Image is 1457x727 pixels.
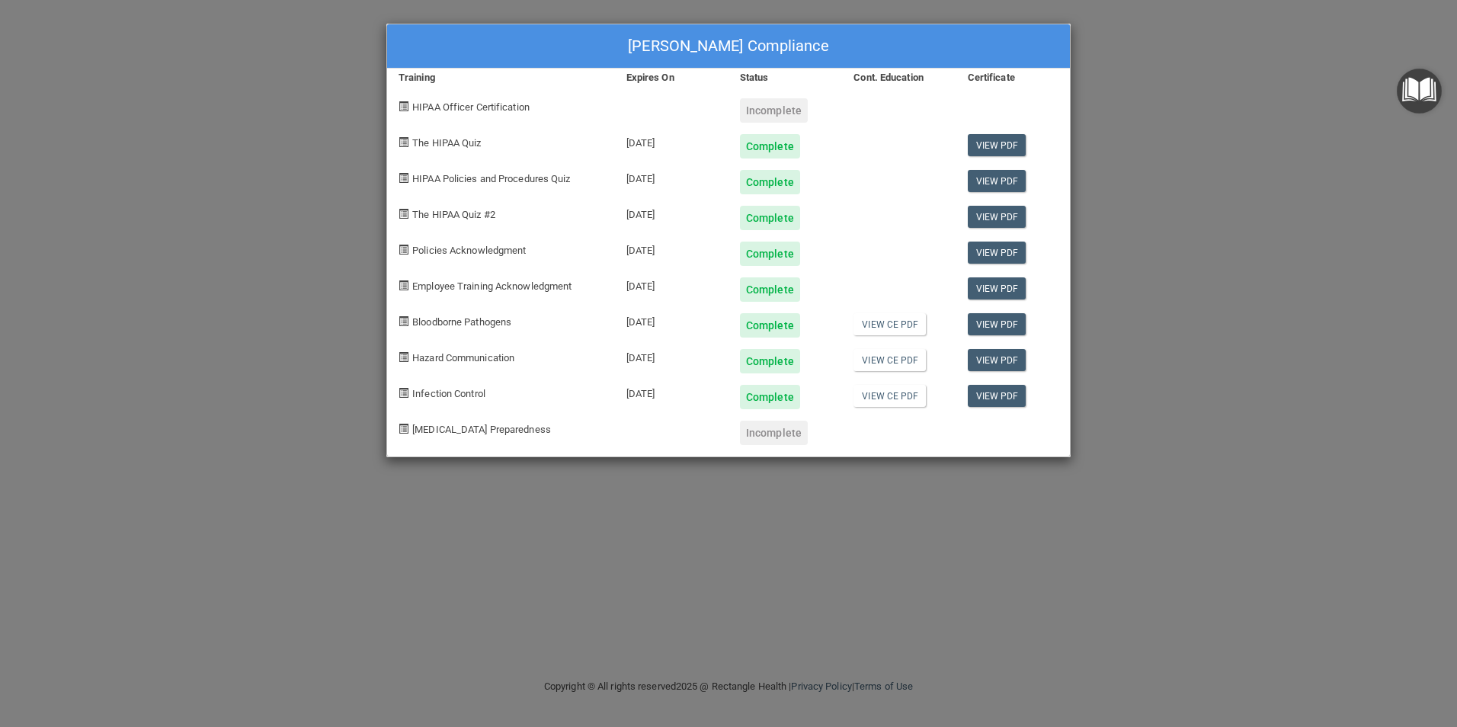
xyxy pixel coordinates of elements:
a: View PDF [968,134,1026,156]
div: Complete [740,242,800,266]
div: [DATE] [615,302,728,338]
span: Employee Training Acknowledgment [412,280,572,292]
div: Complete [740,349,800,373]
span: Infection Control [412,388,485,399]
a: View PDF [968,385,1026,407]
span: Bloodborne Pathogens [412,316,511,328]
div: Status [728,69,842,87]
div: [DATE] [615,373,728,409]
span: Policies Acknowledgment [412,245,526,256]
a: View PDF [968,206,1026,228]
span: Hazard Communication [412,352,514,363]
span: The HIPAA Quiz #2 [412,209,495,220]
div: Complete [740,313,800,338]
a: View CE PDF [853,385,926,407]
div: [PERSON_NAME] Compliance [387,24,1070,69]
div: [DATE] [615,194,728,230]
span: HIPAA Policies and Procedures Quiz [412,173,570,184]
button: Open Resource Center [1397,69,1442,114]
div: Complete [740,385,800,409]
span: The HIPAA Quiz [412,137,481,149]
a: View PDF [968,277,1026,299]
a: View PDF [968,242,1026,264]
div: [DATE] [615,266,728,302]
a: View PDF [968,170,1026,192]
div: [DATE] [615,159,728,194]
div: Complete [740,277,800,302]
div: [DATE] [615,123,728,159]
a: View CE PDF [853,349,926,371]
div: Expires On [615,69,728,87]
div: Complete [740,134,800,159]
div: Certificate [956,69,1070,87]
a: View PDF [968,349,1026,371]
a: View CE PDF [853,313,926,335]
div: [DATE] [615,230,728,266]
a: View PDF [968,313,1026,335]
div: Complete [740,170,800,194]
span: [MEDICAL_DATA] Preparedness [412,424,551,435]
div: Training [387,69,615,87]
div: Incomplete [740,421,808,445]
div: Complete [740,206,800,230]
div: [DATE] [615,338,728,373]
div: Incomplete [740,98,808,123]
div: Cont. Education [842,69,956,87]
span: HIPAA Officer Certification [412,101,530,113]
